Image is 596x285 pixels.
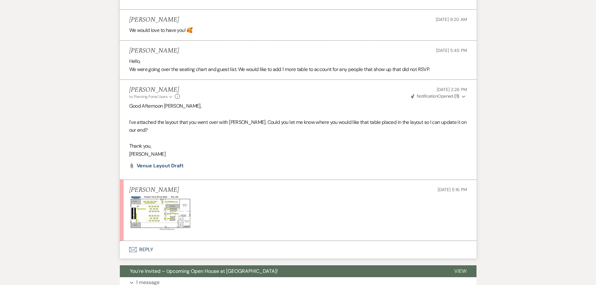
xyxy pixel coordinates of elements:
[129,65,467,74] p: We were going over the seating chart and guest list. We would like to add 1 more table to account...
[120,241,476,258] button: Reply
[454,268,466,274] span: View
[410,93,467,99] button: NotificationOpened (1)
[130,268,278,274] span: You're Invited – Upcoming Open House at [GEOGRAPHIC_DATA]!
[444,265,476,277] button: View
[129,94,168,99] span: to: Planning Portal Users
[438,187,467,192] span: [DATE] 5:16 PM
[129,102,467,110] p: Good Afternoon [PERSON_NAME],
[129,16,179,24] h5: [PERSON_NAME]
[129,57,467,65] p: Hello,
[129,47,179,55] h5: [PERSON_NAME]
[436,48,467,53] span: [DATE] 5:45 PM
[129,142,467,150] p: Thank you,
[120,265,444,277] button: You're Invited – Upcoming Open House at [GEOGRAPHIC_DATA]!
[437,87,467,92] span: [DATE] 2:26 PM
[137,163,184,168] a: Venue Layout Draft
[129,118,467,134] p: I've attached the layout that you went over with [PERSON_NAME]. Could you let me know where you w...
[436,17,467,22] span: [DATE] 9:20 AM
[454,93,459,99] strong: ( 1 )
[137,162,184,169] span: Venue Layout Draft
[129,26,467,34] p: We would love to have you! 🥰
[129,86,180,94] h5: [PERSON_NAME]
[129,186,179,194] h5: [PERSON_NAME]
[129,150,467,158] p: [PERSON_NAME]
[129,196,192,234] img: IMG_3612.jpeg
[417,93,438,99] span: Notification
[129,94,174,99] button: to: Planning Portal Users
[411,93,459,99] span: Opened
